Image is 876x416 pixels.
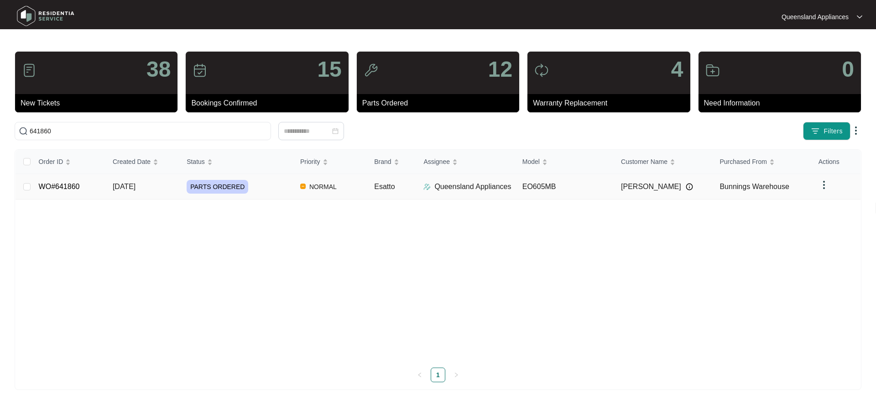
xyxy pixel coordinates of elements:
th: Brand [367,150,416,174]
a: WO#641860 [39,183,80,190]
p: 12 [488,58,512,80]
span: Status [187,157,205,167]
th: Purchased From [712,150,811,174]
th: Actions [811,150,860,174]
th: Model [515,150,614,174]
span: [DATE] [113,183,136,190]
span: Filters [824,126,843,136]
span: left [417,372,422,378]
li: Previous Page [412,368,427,382]
p: 0 [842,58,854,80]
span: Customer Name [621,157,667,167]
th: Assignee [416,150,515,174]
img: dropdown arrow [857,15,862,19]
img: Info icon [686,183,693,190]
span: Purchased From [720,157,766,167]
span: Model [522,157,540,167]
img: icon [534,63,549,78]
p: Warranty Replacement [533,98,690,109]
p: 4 [671,58,683,80]
input: Search by Order Id, Assignee Name, Customer Name, Brand and Model [30,126,267,136]
span: NORMAL [306,181,340,192]
button: right [449,368,464,382]
p: Bookings Confirmed [191,98,348,109]
th: Customer Name [614,150,712,174]
img: residentia service logo [14,2,78,30]
img: search-icon [19,126,28,136]
th: Created Date [105,150,179,174]
img: icon [193,63,207,78]
span: Brand [374,157,391,167]
th: Priority [293,150,367,174]
span: Assignee [423,157,450,167]
span: Esatto [374,183,395,190]
img: filter icon [811,126,820,136]
img: icon [364,63,378,78]
span: Created Date [113,157,151,167]
img: Assigner Icon [423,183,431,190]
span: Priority [300,157,320,167]
p: 38 [146,58,171,80]
span: [PERSON_NAME] [621,181,681,192]
img: dropdown arrow [850,125,861,136]
span: right [454,372,459,378]
span: PARTS ORDERED [187,180,248,194]
th: Status [179,150,293,174]
img: Vercel Logo [300,184,306,189]
button: left [412,368,427,382]
span: Order ID [39,157,63,167]
img: icon [705,63,720,78]
img: dropdown arrow [819,179,829,190]
p: Parts Ordered [362,98,519,109]
li: 1 [431,368,445,382]
p: 15 [317,58,341,80]
img: icon [22,63,36,78]
span: Bunnings Warehouse [720,183,789,190]
th: Order ID [31,150,105,174]
p: New Tickets [21,98,177,109]
p: Queensland Appliances [782,12,849,21]
p: Queensland Appliances [434,181,511,192]
td: EO605MB [515,174,614,200]
p: Need Information [704,98,861,109]
li: Next Page [449,368,464,382]
button: filter iconFilters [803,122,850,140]
a: 1 [431,368,445,382]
